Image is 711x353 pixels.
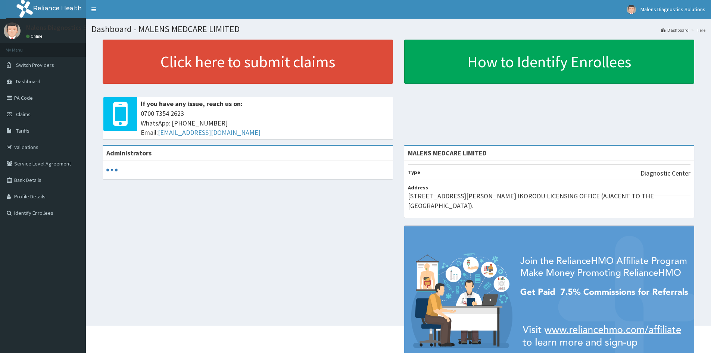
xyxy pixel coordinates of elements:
[16,62,54,68] span: Switch Providers
[26,34,44,39] a: Online
[661,27,689,33] a: Dashboard
[640,168,690,178] p: Diagnostic Center
[408,149,487,157] strong: MALENS MEDCARE LIMITED
[158,128,261,137] a: [EMAIL_ADDRESS][DOMAIN_NAME]
[408,169,420,176] b: Type
[91,24,705,34] h1: Dashboard - MALENS MEDCARE LIMITED
[408,184,428,191] b: Address
[404,40,695,84] a: How to Identify Enrollees
[26,24,111,31] p: Malens Diagnostics Solutions
[103,40,393,84] a: Click here to submit claims
[106,164,118,176] svg: audio-loading
[16,127,29,134] span: Tariffs
[4,22,21,39] img: User Image
[408,191,691,210] p: [STREET_ADDRESS][PERSON_NAME] IKORODU LICENSING OFFICE (AJACENT TO THE [GEOGRAPHIC_DATA]).
[16,78,40,85] span: Dashboard
[640,6,705,13] span: Malens Diagnostics Solutions
[689,27,705,33] li: Here
[627,5,636,14] img: User Image
[141,109,389,137] span: 0700 7354 2623 WhatsApp: [PHONE_NUMBER] Email:
[106,149,152,157] b: Administrators
[16,111,31,118] span: Claims
[141,99,243,108] b: If you have any issue, reach us on:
